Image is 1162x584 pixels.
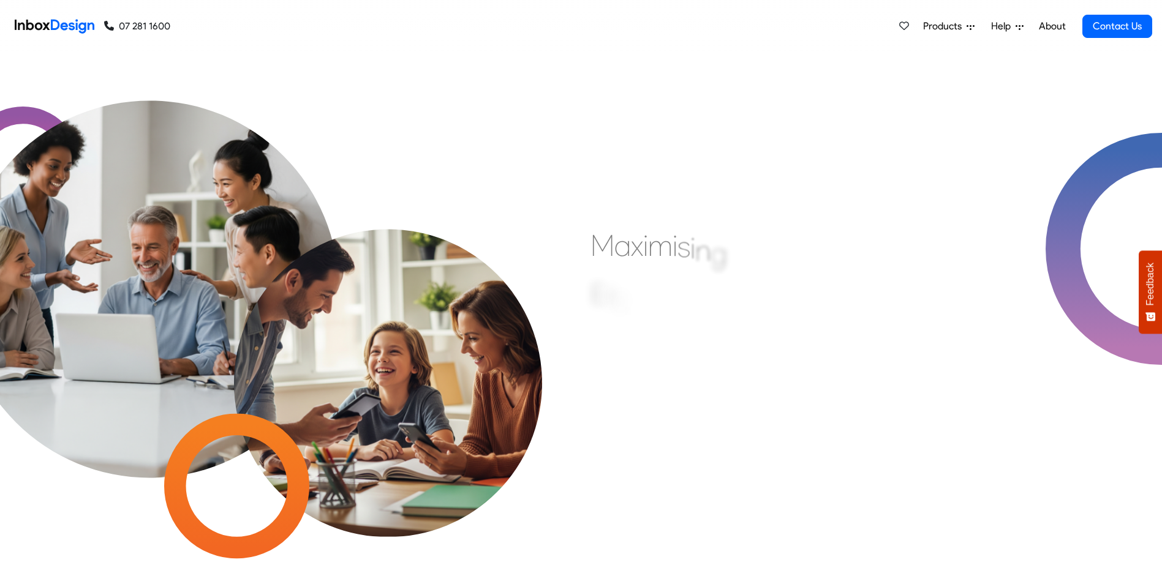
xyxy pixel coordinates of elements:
div: i [690,230,695,266]
a: 07 281 1600 [104,19,170,34]
div: Maximising Efficient & Engagement, Connecting Schools, Families, and Students. [590,227,888,411]
span: Products [923,19,967,34]
a: Products [918,14,979,39]
div: f [616,285,625,322]
button: Feedback - Show survey [1139,250,1162,334]
a: Help [986,14,1028,39]
a: Contact Us [1082,15,1152,38]
div: n [695,231,711,268]
span: Feedback [1145,263,1156,305]
div: s [677,228,690,264]
a: About [1035,14,1069,39]
div: f [606,280,616,316]
div: x [631,227,643,264]
div: i [673,227,677,264]
div: m [648,227,673,264]
div: M [590,227,614,264]
span: Help [991,19,1016,34]
div: i [643,227,648,264]
div: E [590,275,606,312]
img: parents_with_child.png [195,152,580,537]
div: g [711,234,727,271]
div: a [614,227,631,264]
div: i [625,291,630,328]
div: c [630,298,645,334]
